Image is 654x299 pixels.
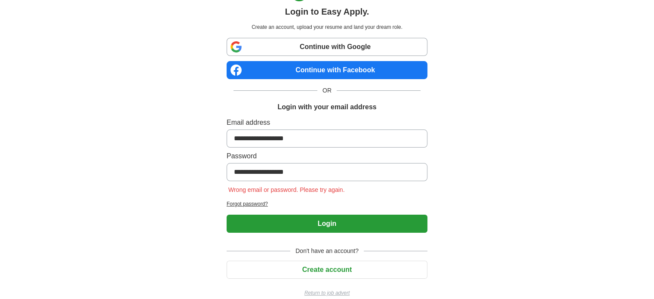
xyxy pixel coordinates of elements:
[227,200,427,208] a: Forgot password?
[227,289,427,297] a: Return to job advert
[285,5,369,18] h1: Login to Easy Apply.
[317,86,337,95] span: OR
[227,186,347,193] span: Wrong email or password. Please try again.
[227,38,427,56] a: Continue with Google
[227,215,427,233] button: Login
[277,102,376,112] h1: Login with your email address
[227,151,427,161] label: Password
[227,261,427,279] button: Create account
[227,117,427,128] label: Email address
[227,61,427,79] a: Continue with Facebook
[290,247,364,256] span: Don't have an account?
[227,266,427,273] a: Create account
[228,23,426,31] p: Create an account, upload your resume and land your dream role.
